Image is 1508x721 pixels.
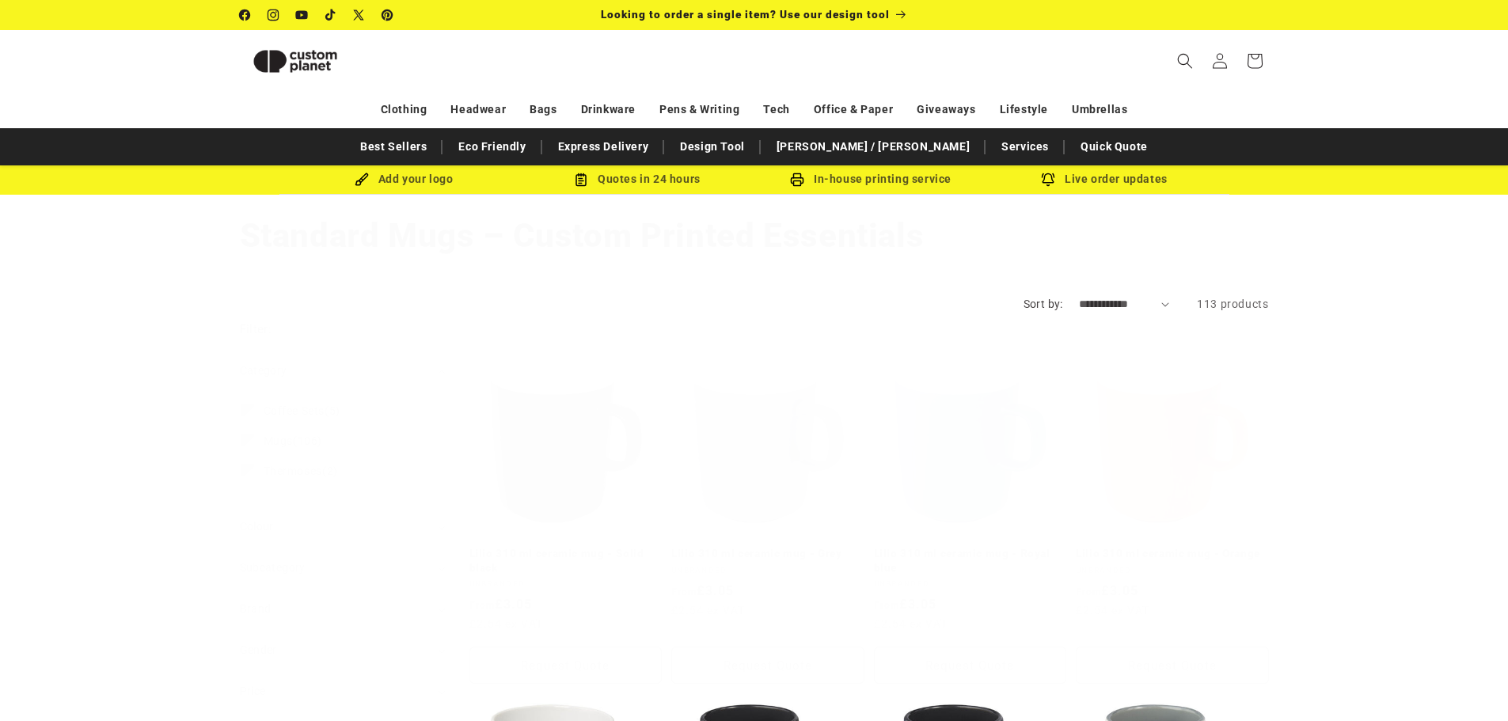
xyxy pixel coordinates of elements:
div: In-house printing service [754,169,988,189]
span: Coffee Sets [264,404,325,417]
a: Quick Quote [1073,133,1156,161]
span: Gender [240,643,277,656]
a: Tech [763,96,789,123]
span: (2) [264,464,338,478]
a: Clothing [381,96,427,123]
a: Pens & Writing [659,96,739,123]
h1: Standard Mugs – Custom Printed Essentials [240,214,1269,257]
span: (5) [264,404,340,418]
div: Live order updates [988,169,1221,189]
summary: Price [240,671,446,712]
span: Price [240,685,266,697]
summary: Colour (0 selected) [240,507,446,547]
iframe: Chat Widget [1429,645,1508,721]
button: Request Quote [1076,647,1269,684]
span: Looking to order a single item? Use our design tool [601,8,890,21]
a: Best Sellers [352,133,435,161]
a: Drinkware [581,96,636,123]
a: Lilio 310 ml ceramic mug - Solid black [469,547,663,575]
span: Category [240,364,287,377]
a: Lifestyle [1000,96,1048,123]
summary: Subcategory (0 selected) [240,548,446,588]
a: Services [993,133,1057,161]
a: Giveaways [917,96,975,123]
a: Bags [530,96,556,123]
button: Request Quote [874,647,1067,684]
a: Lilio 310 ml ceramic mug - Orange [1076,547,1269,561]
a: Umbrellas [1072,96,1127,123]
label: Sort by: [1024,298,1063,310]
summary: Category (0 selected) [240,351,446,391]
a: Custom Planet [234,30,404,92]
img: Custom Planet [240,36,351,86]
span: 113 products [1197,298,1268,310]
img: In-house printing [790,173,804,187]
span: Brand [240,602,272,615]
summary: Brand (0 selected) [240,589,446,629]
h2: Filter: [240,321,272,339]
div: Quotes in 24 hours [521,169,754,189]
span: Subcategory [240,561,306,574]
a: Lilio 310 ml ceramic mug - Grey [671,547,864,561]
button: Request Quote [671,647,864,684]
a: Design Tool [672,133,753,161]
img: Order Updates Icon [574,173,588,187]
a: Office & Paper [814,96,893,123]
span: Mugs [264,434,293,447]
span: (106) [264,434,322,448]
div: Add your logo [287,169,521,189]
span: Colour [240,520,274,533]
a: Express Delivery [550,133,657,161]
a: Eco Friendly [450,133,534,161]
img: Brush Icon [355,173,369,187]
img: Order updates [1041,173,1055,187]
span: Thermoses [264,465,322,477]
a: [PERSON_NAME] / [PERSON_NAME] [769,133,978,161]
summary: Search [1168,44,1202,78]
button: Request Quote [469,647,663,684]
a: Headwear [450,96,506,123]
summary: Gender (0 selected) [240,630,446,670]
a: Lilio 310 ml ceramic mug - Royal blue [874,547,1067,575]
